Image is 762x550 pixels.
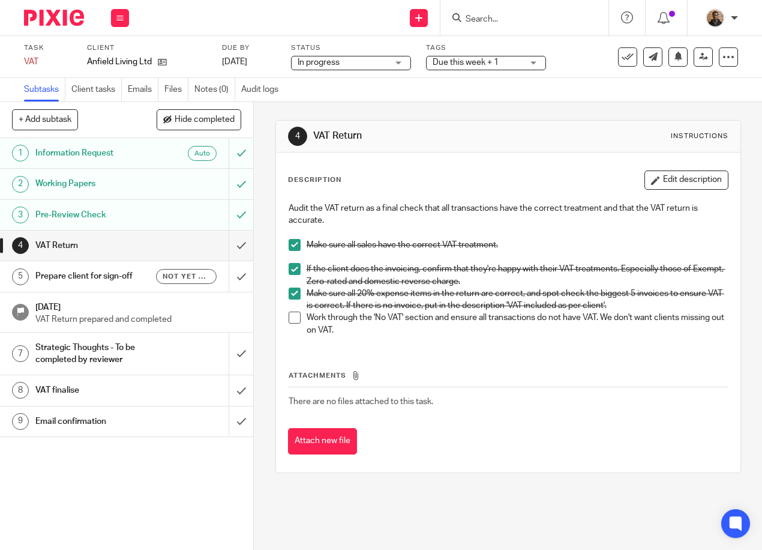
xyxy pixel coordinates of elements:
[157,109,241,130] button: Hide completed
[12,268,29,285] div: 5
[164,78,188,101] a: Files
[12,345,29,362] div: 7
[35,381,157,399] h1: VAT finalise
[426,43,546,53] label: Tags
[307,263,728,288] p: If the client does the invoicing, confirm that they're happy with their VAT treatments. Especiall...
[433,58,499,67] span: Due this week + 1
[175,115,235,125] span: Hide completed
[288,428,357,455] button: Attach new file
[307,312,728,336] p: Work through the 'No VAT' section and ensure all transactions do not have VAT. We don't want clie...
[35,237,157,255] h1: VAT Return
[291,43,411,53] label: Status
[12,382,29,399] div: 8
[35,298,242,313] h1: [DATE]
[288,127,307,146] div: 4
[35,267,157,285] h1: Prepare client for sign-off
[12,145,29,162] div: 1
[12,207,29,223] div: 3
[706,8,725,28] img: WhatsApp%20Image%202025-04-23%20.jpg
[12,413,29,430] div: 9
[87,56,152,68] p: Anfield Living Ltd
[188,146,217,161] div: Auto
[71,78,122,101] a: Client tasks
[87,43,207,53] label: Client
[12,109,78,130] button: + Add subtask
[24,10,84,26] img: Pixie
[163,271,210,282] span: Not yet sent
[298,58,340,67] span: In progress
[35,313,242,325] p: VAT Return prepared and completed
[35,339,157,369] h1: Strategic Thoughts - To be completed by reviewer
[35,175,157,193] h1: Working Papers
[289,372,346,379] span: Attachments
[128,78,158,101] a: Emails
[35,144,157,162] h1: Information Request
[289,397,433,406] span: There are no files attached to this task.
[307,239,728,251] p: Make sure all sales have the correct VAT treatment.
[24,56,72,68] div: VAT
[24,78,65,101] a: Subtasks
[12,237,29,254] div: 4
[222,58,247,66] span: [DATE]
[241,78,284,101] a: Audit logs
[35,206,157,224] h1: Pre-Review Check
[313,130,533,142] h1: VAT Return
[307,288,728,312] p: Make sure all 20% expense items in the return are correct, and spot check the biggest 5 invoices ...
[222,43,276,53] label: Due by
[464,14,572,25] input: Search
[24,43,72,53] label: Task
[12,176,29,193] div: 2
[289,202,728,227] p: Audit the VAT return as a final check that all transactions have the correct treatment and that t...
[288,175,341,185] p: Description
[671,131,728,141] div: Instructions
[194,78,235,101] a: Notes (0)
[644,171,728,190] button: Edit description
[35,412,157,431] h1: Email confirmation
